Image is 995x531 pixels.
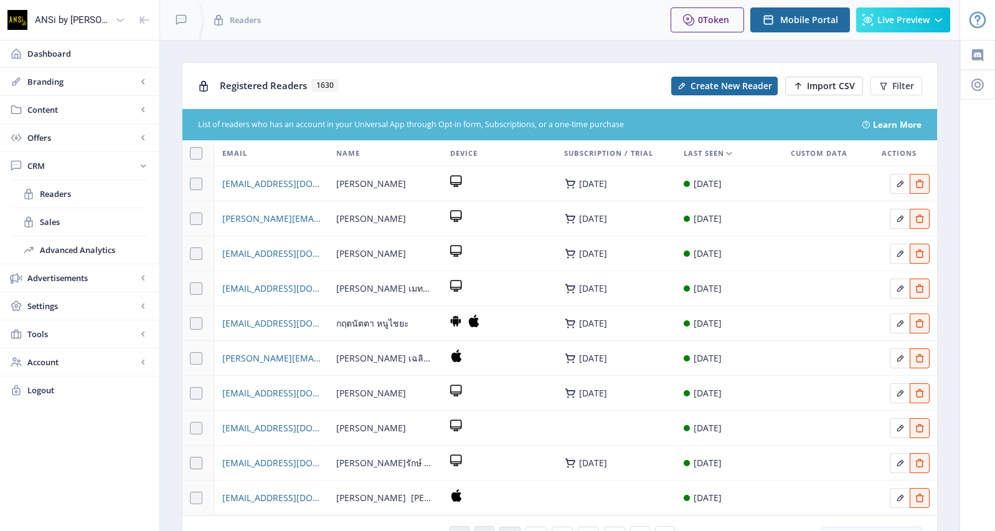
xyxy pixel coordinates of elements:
a: Edit page [890,456,910,467]
button: Create New Reader [671,77,778,95]
div: [DATE] [694,421,722,436]
a: Edit page [890,211,910,223]
a: Advanced Analytics [12,236,147,264]
a: Edit page [890,386,910,398]
a: Edit page [910,316,930,328]
span: [PERSON_NAME] เฉลิม[PERSON_NAME] [336,351,435,366]
a: [PERSON_NAME][EMAIL_ADDRESS][DOMAIN_NAME] [222,351,321,366]
button: Mobile Portal [750,7,850,32]
a: Sales [12,208,147,236]
div: [DATE] [694,281,722,296]
span: Mobile Portal [780,15,838,25]
span: Account [27,356,137,368]
a: Learn More [873,118,922,131]
a: [EMAIL_ADDRESS][DOMAIN_NAME] [222,386,321,401]
span: Dashboard [27,47,149,60]
span: Last Seen [684,146,724,161]
a: [EMAIL_ADDRESS][DOMAIN_NAME] [222,316,321,331]
button: 0Token [671,7,744,32]
a: [EMAIL_ADDRESS][DOMAIN_NAME] [222,421,321,436]
div: ANSi by [PERSON_NAME] [35,6,110,34]
div: [DATE] [694,176,722,191]
span: [PERSON_NAME] [336,386,406,401]
div: [DATE] [694,211,722,226]
span: Subscription / Trial [564,146,653,161]
span: Sales [40,216,147,228]
div: [DATE] [579,318,607,328]
span: Filter [892,81,914,91]
a: Edit page [890,490,910,502]
span: [PERSON_NAME] [336,421,406,436]
span: Logout [27,384,149,396]
a: Edit page [890,176,910,188]
a: [PERSON_NAME][EMAIL_ADDRESS][DOMAIN_NAME] [222,211,321,226]
a: Edit page [910,456,930,467]
span: Content [27,103,137,116]
span: Readers [230,14,261,26]
span: Email [222,146,247,161]
a: Edit page [910,421,930,433]
span: [PERSON_NAME] [336,246,406,261]
span: [PERSON_NAME] [336,176,406,191]
div: [DATE] [694,386,722,401]
a: Edit page [910,281,930,293]
a: [EMAIL_ADDRESS][DOMAIN_NAME] [222,281,321,296]
button: Live Preview [856,7,950,32]
a: Edit page [910,211,930,223]
div: [DATE] [579,353,607,363]
span: Device [450,146,478,161]
div: [DATE] [579,388,607,398]
a: [EMAIL_ADDRESS][DOMAIN_NAME] [222,456,321,471]
a: [EMAIL_ADDRESS][DOMAIN_NAME] [222,246,321,261]
span: Import CSV [807,81,855,91]
div: [DATE] [579,458,607,468]
a: Readers [12,180,147,208]
a: New page [778,77,863,95]
span: Custom Data [791,146,847,161]
span: Actions [882,146,917,161]
span: [PERSON_NAME] [PERSON_NAME]มา [336,490,435,505]
div: [DATE] [694,351,722,366]
span: Token [703,14,729,26]
span: [PERSON_NAME] เมทนีดล [336,281,435,296]
span: CRM [27,160,137,172]
span: [PERSON_NAME] [336,211,406,226]
a: Edit page [910,246,930,258]
a: Edit page [890,316,910,328]
a: Edit page [910,351,930,363]
div: [DATE] [694,246,722,261]
div: [DATE] [579,249,607,259]
a: Edit page [890,421,910,433]
span: Settings [27,300,137,312]
span: 1630 [312,79,338,92]
button: Import CSV [785,77,863,95]
span: Registered Readers [220,79,307,92]
span: Advanced Analytics [40,244,147,256]
a: [EMAIL_ADDRESS][DOMAIN_NAME] [222,490,321,505]
div: [DATE] [579,179,607,189]
span: กฤตนัตตา หนูไชยะ [336,316,409,331]
a: Edit page [890,281,910,293]
div: [DATE] [694,316,722,331]
div: [DATE] [579,214,607,224]
div: [DATE] [694,490,722,505]
span: Tools [27,328,137,340]
div: List of readers who has an account in your Universal App through Opt-in form, Subscriptions, or a... [198,119,847,131]
span: Offers [27,132,137,144]
a: [EMAIL_ADDRESS][DOMAIN_NAME] [222,176,321,191]
a: New page [664,77,778,95]
span: Advertisements [27,272,137,284]
a: Edit page [890,246,910,258]
img: properties.app_icon.png [7,10,27,30]
a: Edit page [910,386,930,398]
span: Name [336,146,360,161]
